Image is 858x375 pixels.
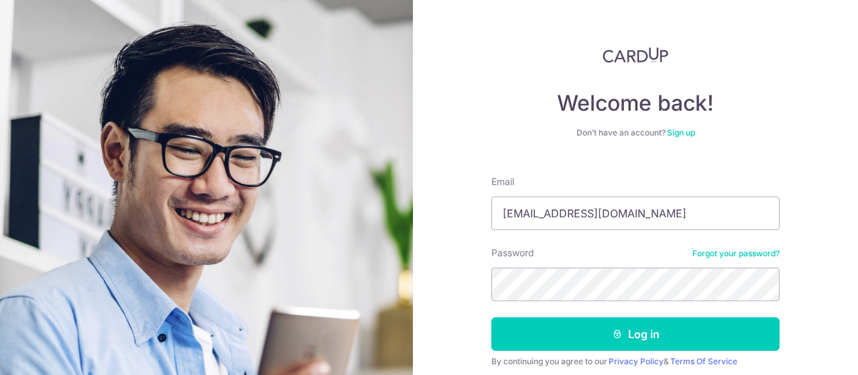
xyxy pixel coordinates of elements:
[491,90,780,117] h4: Welcome back!
[491,246,534,260] label: Password
[692,248,780,259] a: Forgot your password?
[491,127,780,138] div: Don’t have an account?
[491,197,780,230] input: Enter your Email
[670,356,737,366] a: Terms Of Service
[603,47,668,63] img: CardUp Logo
[491,175,514,189] label: Email
[491,317,780,351] button: Log in
[667,127,695,138] a: Sign up
[491,356,780,367] div: By continuing you agree to our &
[609,356,664,366] a: Privacy Policy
